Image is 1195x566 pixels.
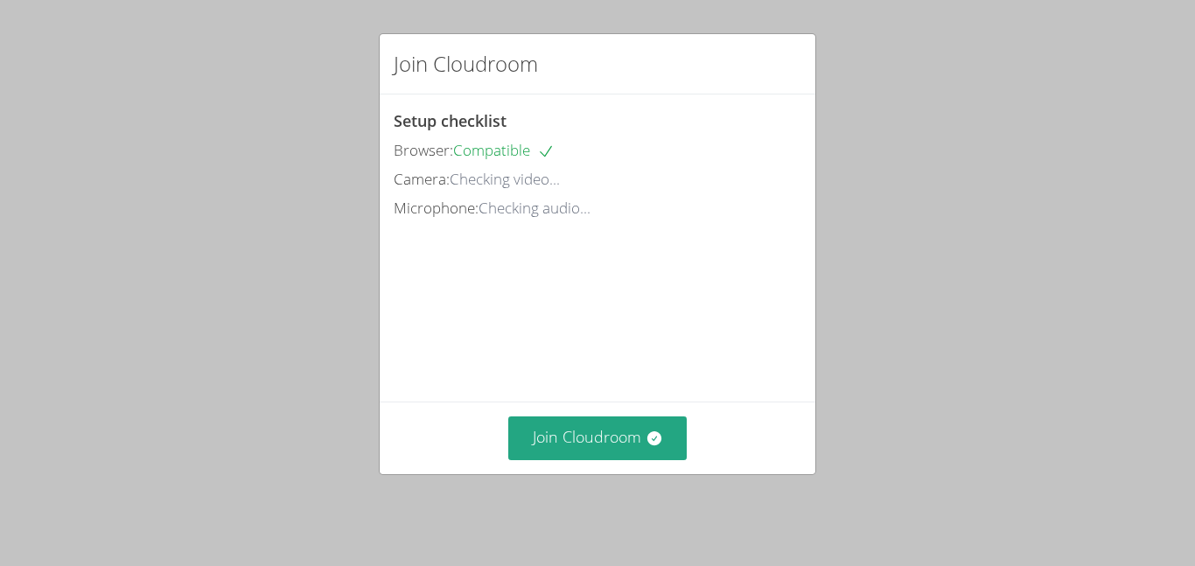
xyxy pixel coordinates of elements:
[394,169,450,189] span: Camera:
[394,48,538,80] h2: Join Cloudroom
[508,416,688,459] button: Join Cloudroom
[394,110,507,131] span: Setup checklist
[394,140,453,160] span: Browser:
[394,198,479,218] span: Microphone:
[453,140,555,160] span: Compatible
[450,169,560,189] span: Checking video...
[479,198,591,218] span: Checking audio...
